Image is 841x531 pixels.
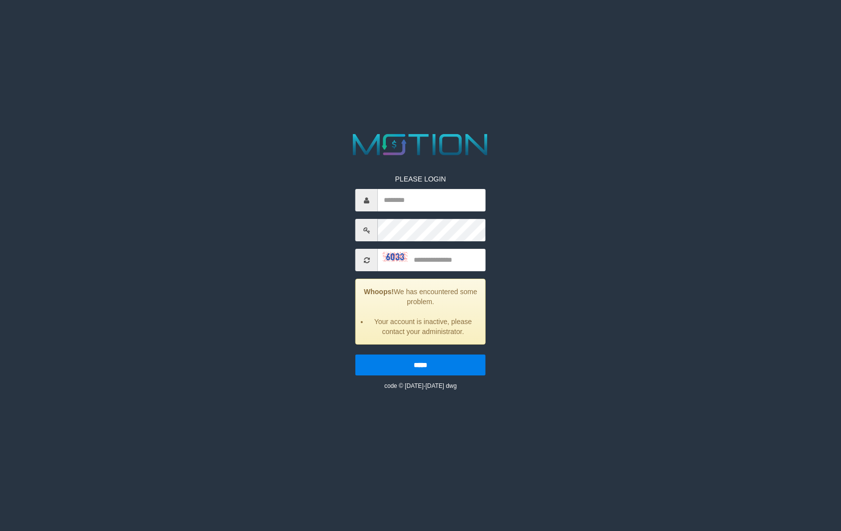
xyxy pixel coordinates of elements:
[384,382,457,389] small: code © [DATE]-[DATE] dwg
[355,279,486,345] div: We has encountered some problem.
[364,288,394,296] strong: Whoops!
[383,252,408,262] img: captcha
[347,130,494,159] img: MOTION_logo.png
[355,174,486,184] p: PLEASE LOGIN
[368,317,478,337] li: Your account is inactive, please contact your administrator.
